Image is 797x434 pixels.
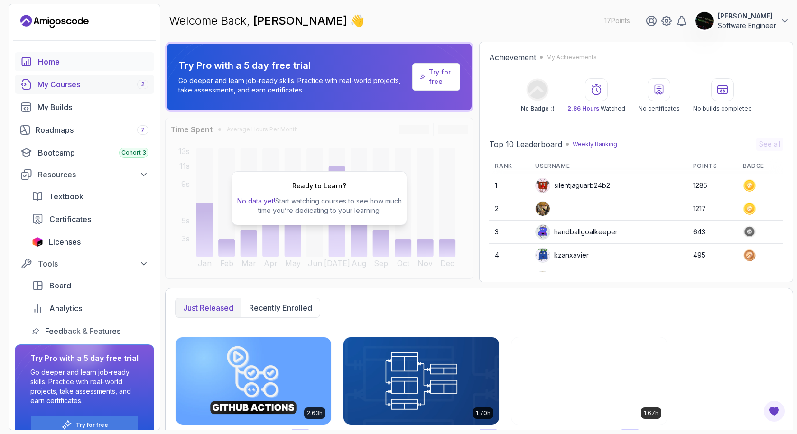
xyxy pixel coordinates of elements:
div: Bootcamp [38,147,148,158]
td: 1 [489,174,529,197]
a: courses [15,75,154,94]
button: Tools [15,255,154,272]
span: No data yet! [237,197,275,205]
p: 1.70h [476,409,491,417]
a: builds [15,98,154,117]
td: 2 [489,197,529,221]
img: CI/CD with GitHub Actions card [176,337,331,425]
span: 7 [141,126,145,134]
a: analytics [26,299,154,318]
div: My Builds [37,102,148,113]
p: Software Engineer [718,21,776,30]
img: default monster avatar [536,225,550,239]
p: [PERSON_NAME] [718,11,776,21]
div: Home [38,56,148,67]
th: Points [687,158,737,174]
p: My Achievements [547,54,597,61]
button: Just released [176,298,241,317]
td: 1217 [687,197,737,221]
span: [PERSON_NAME] [253,14,350,28]
p: Try Pro with a 5 day free trial [178,59,408,72]
th: Rank [489,158,529,174]
p: No Badge :( [521,105,554,112]
img: user profile image [695,12,714,30]
p: Welcome Back, [169,13,364,28]
p: Start watching courses to see how much time you’re dedicating to your learning. [236,196,403,215]
h2: Top 10 Leaderboard [489,139,562,150]
p: Recently enrolled [249,302,312,314]
div: handballgoalkeeper [535,224,618,240]
div: silentjaguarb24b2 [535,178,610,193]
td: 3 [489,221,529,244]
a: board [26,276,154,295]
td: 5 [489,267,529,290]
a: Try for free [76,421,108,429]
a: licenses [26,232,154,251]
img: Java Integration Testing card [511,337,667,425]
img: Database Design & Implementation card [343,337,499,425]
div: Roadmaps [36,124,148,136]
img: user profile image [536,271,550,286]
td: 414 [687,267,737,290]
a: feedback [26,322,154,341]
button: Open Feedback Button [763,400,786,423]
a: Try for free [429,67,453,86]
h2: Ready to Learn? [292,181,346,191]
td: 643 [687,221,737,244]
p: Watched [567,105,625,112]
a: home [15,52,154,71]
td: 1285 [687,174,737,197]
a: Try for free [412,63,461,91]
p: Weekly Ranking [573,140,617,148]
div: kzanxavier [535,248,589,263]
th: Username [529,158,687,174]
th: Badge [737,158,783,174]
a: Landing page [20,14,89,29]
span: Cohort 3 [121,149,146,157]
td: 495 [687,244,737,267]
div: My Courses [37,79,148,90]
span: 2 [141,81,145,88]
p: No builds completed [693,105,752,112]
p: Just released [183,302,233,314]
td: 4 [489,244,529,267]
button: See all [756,138,783,151]
p: 17 Points [604,16,630,26]
div: Resources [38,169,148,180]
p: 1.67h [644,409,658,417]
p: No certificates [639,105,680,112]
span: Analytics [49,303,82,314]
button: user profile image[PERSON_NAME]Software Engineer [695,11,789,30]
a: bootcamp [15,143,154,162]
img: jetbrains icon [32,237,43,247]
a: textbook [26,187,154,206]
span: Licenses [49,236,81,248]
p: 2.63h [307,409,323,417]
a: certificates [26,210,154,229]
span: 👋 [348,11,368,31]
button: Resources [15,166,154,183]
h2: Achievement [489,52,536,63]
span: Textbook [49,191,83,202]
p: Go deeper and learn job-ready skills. Practice with real-world projects, take assessments, and ea... [178,76,408,95]
button: Recently enrolled [241,298,320,317]
p: Go deeper and learn job-ready skills. Practice with real-world projects, take assessments, and ea... [30,368,139,406]
div: Tools [38,258,148,269]
img: user profile image [536,202,550,216]
span: 2.86 Hours [567,105,599,112]
span: Certificates [49,213,91,225]
img: default monster avatar [536,178,550,193]
img: default monster avatar [536,248,550,262]
span: Feedback & Features [45,325,120,337]
span: Board [49,280,71,291]
div: btharwani [535,271,584,286]
a: roadmaps [15,120,154,139]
